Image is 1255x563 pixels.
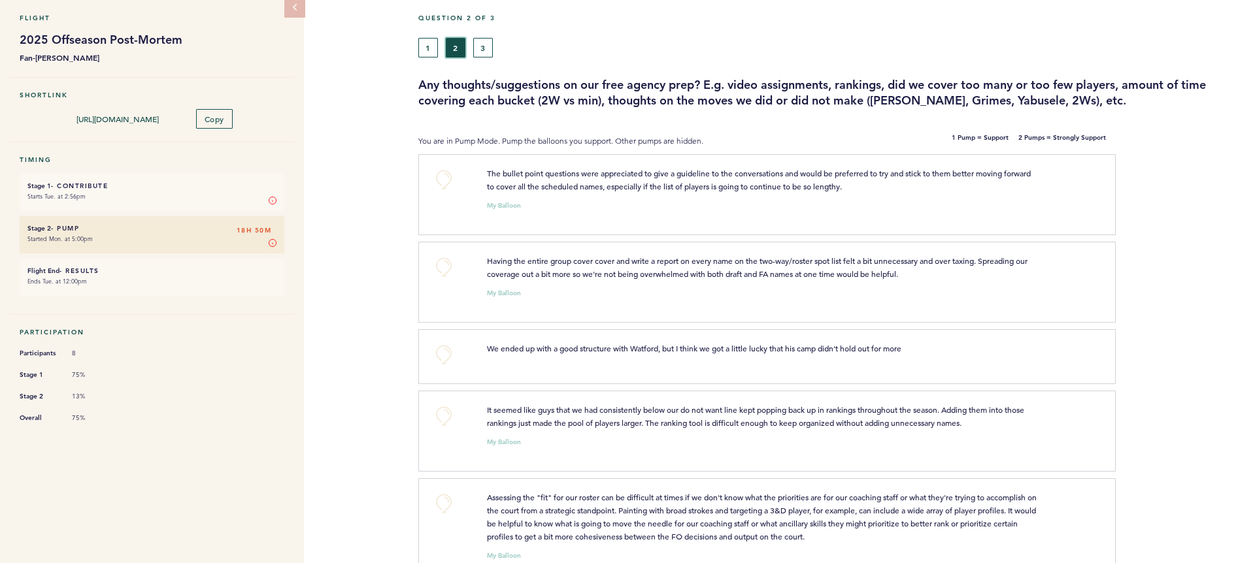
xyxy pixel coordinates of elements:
span: We ended up with a good structure with Watford, but I think we got a little lucky that his camp d... [487,343,901,353]
time: Ends Tue. at 12:00pm [27,277,87,285]
span: Copy [205,114,224,124]
small: Flight End [27,266,59,275]
small: My Balloon [487,553,521,559]
p: You are in Pump Mode. Pump the balloons you support. Other pumps are hidden. [418,135,827,148]
b: 2 Pumps = Strongly Support [1018,135,1106,148]
span: Participants [20,347,59,360]
small: My Balloon [487,202,521,209]
h6: - Contribute [27,182,276,190]
h5: Flight [20,14,284,22]
span: 13% [72,392,111,401]
button: Copy [196,109,233,129]
h3: Any thoughts/suggestions on our free agency prep? E.g. video assignments, rankings, did we cover ... [418,77,1245,108]
button: 2 [446,38,465,57]
h6: - Pump [27,224,276,233]
span: 75% [72,413,111,423]
b: Fan-[PERSON_NAME] [20,51,284,64]
span: Assessing the "fit" for our roster can be difficult at times if we don't know what the priorities... [487,492,1039,541]
time: Starts Tue. at 2:56pm [27,192,86,201]
h5: Participation [20,328,284,336]
h5: Question 2 of 3 [418,14,1245,22]
span: 75% [72,370,111,379]
span: It seemed like guys that we had consistently below our do not want line kept popping back up in r... [487,404,1026,428]
h6: - Results [27,266,276,275]
h5: Timing [20,155,284,164]
small: Stage 2 [27,224,51,233]
h5: Shortlink [20,91,284,99]
span: Overall [20,411,59,425]
span: Having the entire group cover cover and write a report on every name on the two-way/roster spot l... [487,255,1029,279]
h1: 2025 Offseason Post-Mortem [20,32,284,48]
time: Started Mon. at 5:00pm [27,234,93,243]
span: Stage 2 [20,390,59,403]
small: Stage 1 [27,182,51,190]
small: My Balloon [487,439,521,445]
span: Stage 1 [20,368,59,381]
span: The bullet point questions were appreciated to give a guideline to the conversations and would be... [487,168,1033,191]
button: 1 [418,38,438,57]
button: 3 [473,38,493,57]
span: 18H 50M [237,224,272,237]
b: 1 Pump = Support [952,135,1009,148]
span: 8 [72,349,111,358]
small: My Balloon [487,290,521,297]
